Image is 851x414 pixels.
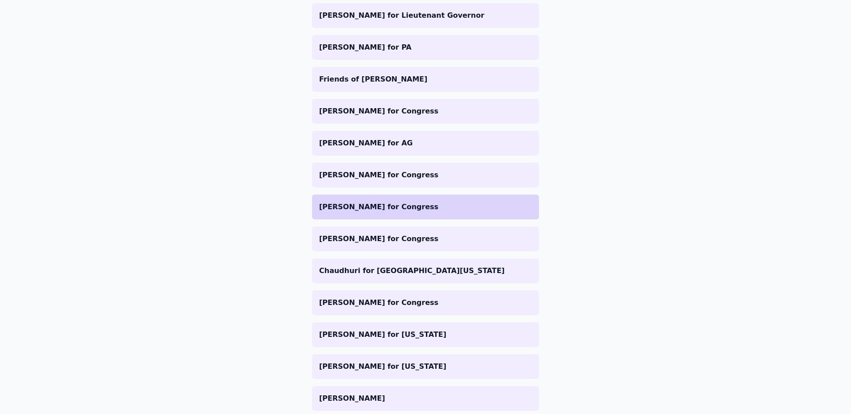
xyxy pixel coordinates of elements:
[319,42,532,53] p: [PERSON_NAME] for PA
[319,74,532,85] p: Friends of [PERSON_NAME]
[319,106,532,117] p: [PERSON_NAME] for Congress
[319,202,532,212] p: [PERSON_NAME] for Congress
[312,35,539,60] a: [PERSON_NAME] for PA
[319,361,532,372] p: [PERSON_NAME] for [US_STATE]
[312,99,539,124] a: [PERSON_NAME] for Congress
[312,354,539,379] a: [PERSON_NAME] for [US_STATE]
[312,386,539,411] a: [PERSON_NAME]
[319,10,532,21] p: [PERSON_NAME] for Lieutenant Governor
[312,131,539,156] a: [PERSON_NAME] for AG
[319,329,532,340] p: [PERSON_NAME] for [US_STATE]
[319,297,532,308] p: [PERSON_NAME] for Congress
[312,3,539,28] a: [PERSON_NAME] for Lieutenant Governor
[312,322,539,347] a: [PERSON_NAME] for [US_STATE]
[312,67,539,92] a: Friends of [PERSON_NAME]
[319,234,532,244] p: [PERSON_NAME] for Congress
[319,138,532,148] p: [PERSON_NAME] for AG
[312,163,539,187] a: [PERSON_NAME] for Congress
[312,258,539,283] a: Chaudhuri for [GEOGRAPHIC_DATA][US_STATE]
[319,170,532,180] p: [PERSON_NAME] for Congress
[312,195,539,219] a: [PERSON_NAME] for Congress
[312,290,539,315] a: [PERSON_NAME] for Congress
[319,266,532,276] p: Chaudhuri for [GEOGRAPHIC_DATA][US_STATE]
[319,393,532,404] p: [PERSON_NAME]
[312,227,539,251] a: [PERSON_NAME] for Congress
